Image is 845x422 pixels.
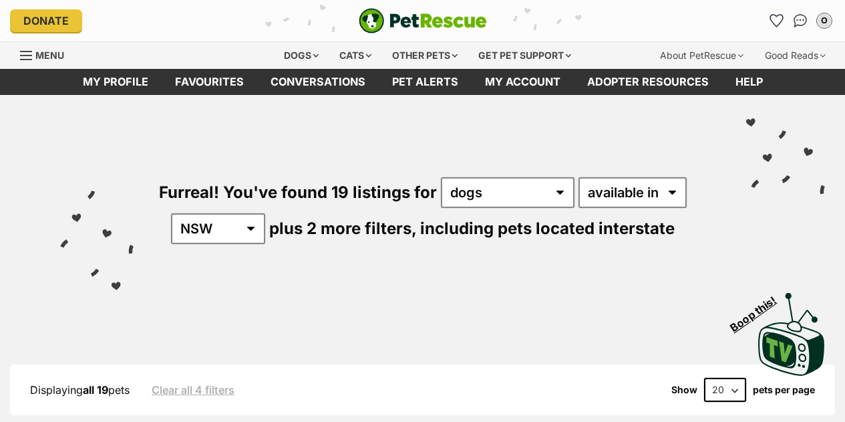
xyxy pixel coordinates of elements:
[257,69,379,95] a: conversations
[162,69,257,95] a: Favourites
[20,42,73,66] a: Menu
[330,42,381,69] div: Cats
[728,286,790,334] span: Boop this!
[814,10,835,31] button: My account
[758,281,825,379] a: Boop this!
[152,384,234,396] a: Clear all 4 filters
[420,219,675,238] span: including pets located interstate
[818,14,831,27] div: O
[794,14,808,27] img: chat-41dd97257d64d25036548639549fe6c8038ab92f7586957e7f3b1b290dea8141.svg
[790,10,811,31] a: Conversations
[69,69,162,95] a: My profile
[766,10,787,31] a: Favourites
[671,385,697,395] span: Show
[30,383,130,397] span: Displaying pets
[159,183,437,202] span: Furreal! You've found 19 listings for
[35,49,64,61] span: Menu
[766,10,835,31] ul: Account quick links
[10,9,82,32] a: Donate
[651,42,753,69] div: About PetRescue
[275,42,328,69] div: Dogs
[469,42,580,69] div: Get pet support
[379,69,472,95] a: Pet alerts
[383,42,467,69] div: Other pets
[753,385,815,395] label: pets per page
[83,383,108,397] strong: all 19
[269,219,416,238] span: plus 2 more filters,
[755,42,835,69] div: Good Reads
[758,293,825,376] img: PetRescue TV logo
[359,8,487,33] img: logo-e224e6f780fb5917bec1dbf3a21bbac754714ae5b6737aabdf751b685950b380.svg
[722,69,776,95] a: Help
[359,8,487,33] a: PetRescue
[574,69,722,95] a: Adopter resources
[472,69,574,95] a: My account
